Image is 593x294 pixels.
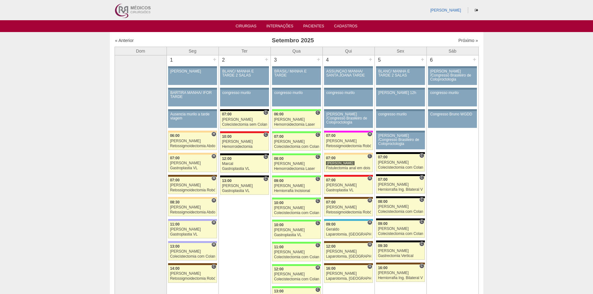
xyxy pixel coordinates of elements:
div: Key: Brasil [272,153,321,155]
div: Key: Brasil [272,220,321,222]
a: C 10:00 [PERSON_NAME] Hemorroidectomia [220,133,269,151]
div: Laparotomia, [GEOGRAPHIC_DATA], Drenagem, Bridas [326,277,371,281]
div: Gastroplastia VL [222,167,267,171]
div: Colecistectomia com Colangiografia VL [170,254,215,259]
a: Cirurgias [236,24,256,30]
a: Cadastros [334,24,357,30]
div: Herniorrafia Incisional [274,189,319,193]
span: 07:00 [222,112,232,116]
div: Key: Santa Joana [376,263,425,264]
div: Herniorrafia Ing. Bilateral VL [378,276,423,280]
span: 07:00 [326,133,336,138]
a: C 07:00 [PERSON_NAME] Colecistectomia com Colangiografia VL [376,154,425,171]
span: Consultório [419,264,424,268]
div: + [316,55,321,63]
div: Retossigmoidectomia Robótica [326,210,371,214]
span: 08:00 [378,199,388,204]
a: H 09:00 Geraldo Laparotomia, [GEOGRAPHIC_DATA], Drenagem, Bridas VL [324,221,373,238]
div: Key: Aviso [220,88,269,90]
a: Próximo » [458,38,478,43]
span: 12:00 [326,244,336,249]
a: C 07:00 [PERSON_NAME] Herniorrafia Ing. Bilateral VL [376,176,425,194]
div: Key: Aviso [324,88,373,90]
div: [PERSON_NAME] [378,249,423,253]
a: C 13:00 [PERSON_NAME] Gastroplastia VL [220,177,269,195]
div: Gastroplastia VL [170,166,215,170]
div: [PERSON_NAME] /Congresso Brasileiro de Coloproctologia [378,134,423,146]
div: [PERSON_NAME] [170,272,215,276]
span: Hospital [367,242,372,247]
div: Key: Blanc [220,175,269,177]
a: ASSUNÇÃO MANHÃ/ SANTA JOANA TARDE [324,68,373,85]
div: Key: Santa Joana [324,263,373,265]
a: C 11:00 [PERSON_NAME] Colecistectomia com Colangiografia VL [272,244,321,261]
div: Key: Blanc [376,196,425,198]
div: Gastroplastia VL [326,188,371,192]
a: [PERSON_NAME] /Congresso Brasileiro de Coloproctologia [376,133,425,149]
a: [PERSON_NAME] /Congresso Brasileiro de Coloproctologia [324,111,373,128]
div: Key: Aviso [220,66,269,68]
a: C 09:00 [PERSON_NAME] Colecistectomia com Colangiografia VL [376,220,425,238]
div: Key: Aviso [168,88,217,90]
div: [PERSON_NAME] [326,250,371,254]
div: [PERSON_NAME] [326,205,371,209]
div: Colecistectomia sem Colangiografia VL [222,123,267,127]
div: Key: Assunção [324,175,373,177]
div: [PERSON_NAME] [378,227,423,231]
span: Consultório [315,154,320,159]
div: + [264,55,269,63]
div: + [472,55,477,63]
span: Consultório [263,154,268,159]
a: C 07:00 [PERSON_NAME] Fistulectomia anal em dois tempos [324,155,373,172]
span: Consultório [419,153,424,158]
span: Hospital [211,220,216,225]
span: 09:30 [378,244,388,248]
div: congresso murilo [274,91,319,95]
span: 16:00 [326,266,336,271]
a: C 10:00 [PERSON_NAME] Gastroplastia VL [272,222,321,239]
a: [PERSON_NAME] [430,8,461,12]
div: Colecistectomia com Colangiografia VL [274,277,319,281]
div: [PERSON_NAME] 12h [378,91,423,95]
a: BLANC/ MANHÃ E TARDE 2 SALAS [376,68,425,85]
div: Key: Aviso [272,88,321,90]
span: Hospital [211,198,216,203]
span: Consultório [263,110,268,115]
div: Key: Blanc [220,153,269,155]
div: Key: Aviso [324,66,373,68]
span: Consultório [315,198,320,203]
div: Colecistectomia com Colangiografia VL [274,255,319,259]
span: 11:00 [170,222,180,226]
div: Key: Aviso [428,109,477,111]
span: 08:30 [170,200,180,204]
span: Consultório [315,110,320,115]
a: congresso murilo [272,90,321,106]
div: [PERSON_NAME] [274,272,319,276]
div: Key: Blanc [376,240,425,242]
div: Marcal [222,162,267,166]
div: Key: Brasil [272,131,321,133]
div: congresso murilo [378,112,423,116]
div: [PERSON_NAME] [170,183,215,187]
div: Retossigmoidectomia Robótica [170,277,215,281]
div: Key: Aviso [376,66,425,68]
span: 07:00 [326,156,336,160]
a: [PERSON_NAME] /Congresso Brasileiro de Coloproctologia [428,68,477,85]
th: Qua [271,47,322,55]
div: [PERSON_NAME] [326,183,371,187]
a: Congresso Bruno WGDD [428,111,477,128]
div: BLANC/ MANHÃ E TARDE 2 SALAS [378,69,423,77]
th: Qui [322,47,374,55]
div: [PERSON_NAME] [222,118,267,122]
div: Fistulectomia anal em dois tempos [326,166,371,170]
div: Laparotomia, [GEOGRAPHIC_DATA], Drenagem, Bridas VL [326,232,371,236]
a: congresso murilo [376,111,425,128]
div: [PERSON_NAME] [170,139,215,143]
div: Key: Aviso [324,109,373,111]
span: Consultório [315,132,320,137]
span: 07:00 [378,177,388,182]
span: 07:00 [170,156,180,160]
div: Key: Aviso [376,88,425,90]
div: [PERSON_NAME] [222,140,267,144]
a: C 06:00 [PERSON_NAME] Hemorroidectomia Laser [272,111,321,128]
